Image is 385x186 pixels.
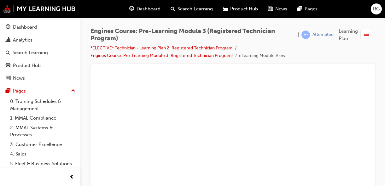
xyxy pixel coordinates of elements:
a: News [3,72,78,84]
div: Attempted [312,32,334,38]
img: mmal [3,5,76,13]
span: list-icon [364,31,369,39]
button: Pages [3,85,78,97]
span: News [275,5,287,13]
span: car-icon [223,5,228,13]
a: 2. MMAL Systems & Processes [8,123,78,140]
div: Analytics [13,37,32,44]
span: up-icon [71,87,75,95]
span: news-icon [6,76,10,81]
a: 0. Training Schedules & Management [8,97,78,113]
span: Dashboard [137,5,160,13]
a: *ELECTIVE* Technician - Learning Plan 2: Registered Technician Program [90,45,232,51]
button: RG [371,3,382,14]
span: Pages [305,5,318,13]
button: Learning Plan [339,28,375,42]
span: RG [373,5,380,13]
div: Search Learning [13,49,48,56]
a: 3. Customer Excellence [8,140,78,149]
a: Analytics [3,34,78,46]
span: search-icon [171,5,175,13]
a: Dashboard [3,21,78,33]
a: 1. MMAL Compliance [8,113,78,123]
span: pages-icon [297,5,302,13]
a: 4. Sales [8,149,78,159]
span: news-icon [268,5,273,13]
span: guage-icon [6,25,10,30]
a: Product Hub [3,60,78,71]
a: Engines Course: Pre-Learning Module 3 (Registered Technician Program) [90,53,233,58]
div: Product Hub [13,62,41,69]
li: eLearning Module View [239,52,285,59]
a: guage-iconDashboard [124,3,166,15]
a: Search Learning [3,47,78,59]
div: Pages [13,87,26,95]
span: chart-icon [6,37,10,43]
span: | [298,31,299,38]
span: prev-icon [69,173,74,181]
span: Engines Course: Pre-Learning Module 3 (Registered Technician Program) [90,28,295,42]
a: pages-iconPages [292,3,323,15]
span: Product Hub [230,5,258,13]
span: car-icon [6,63,10,69]
a: search-iconSearch Learning [166,3,218,15]
span: pages-icon [6,88,10,94]
a: news-iconNews [263,3,292,15]
a: 5. Fleet & Business Solutions [8,159,78,169]
span: search-icon [6,50,10,56]
a: car-iconProduct Hub [218,3,263,15]
span: Learning Plan [339,28,358,42]
span: Search Learning [178,5,213,13]
div: Dashboard [13,24,37,31]
button: DashboardAnalyticsSearch LearningProduct HubNews [3,20,78,85]
div: News [13,75,25,82]
span: guage-icon [129,5,134,13]
span: learningRecordVerb_ATTEMPT-icon [301,31,310,39]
